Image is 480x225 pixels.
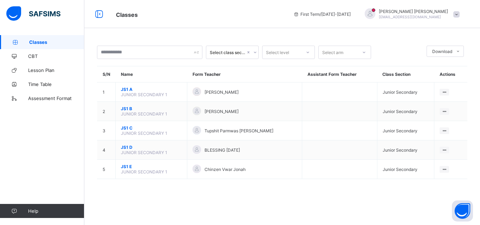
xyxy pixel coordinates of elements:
[97,66,116,82] th: S/N
[187,66,302,82] th: Form Teacher
[6,6,60,21] img: safsims
[97,121,116,140] td: 3
[266,46,289,59] div: Select level
[97,82,116,102] td: 1
[379,9,448,14] span: [PERSON_NAME] [PERSON_NAME]
[432,49,452,54] span: Download
[97,160,116,179] td: 5
[116,66,187,82] th: Name
[383,128,417,133] span: Junior Secondary
[205,109,239,114] span: [PERSON_NAME]
[293,12,351,17] span: session/term information
[121,169,167,174] span: JUNIOR SECONDARY 1
[121,106,182,111] span: JS1 B
[28,67,84,73] span: Lesson Plan
[121,164,182,169] span: JS1 E
[28,81,84,87] span: Time Table
[322,46,343,59] div: Select arm
[377,66,434,82] th: Class Section
[121,125,182,131] span: JS1 C
[383,147,417,153] span: Junior Secondary
[97,140,116,160] td: 4
[358,8,463,20] div: EMMANUELTHADDEUS
[121,87,182,92] span: JS1 A
[452,200,473,221] button: Open asap
[379,15,441,19] span: [EMAIL_ADDRESS][DOMAIN_NAME]
[121,150,167,155] span: JUNIOR SECONDARY 1
[383,167,417,172] span: Junior Secondary
[205,147,240,153] span: BLESSING [DATE]
[28,95,84,101] span: Assessment Format
[121,145,182,150] span: JS1 D
[383,90,417,95] span: Junior Secondary
[116,11,138,18] span: Classes
[205,167,246,172] span: Chinzen Vwar Jonah
[121,111,167,117] span: JUNIOR SECONDARY 1
[28,208,84,214] span: Help
[383,109,417,114] span: Junior Secondary
[121,131,167,136] span: JUNIOR SECONDARY 1
[28,53,84,59] span: CBT
[29,39,84,45] span: Classes
[121,92,167,97] span: JUNIOR SECONDARY 1
[210,50,246,55] div: Select class section
[434,66,467,82] th: Actions
[205,90,239,95] span: [PERSON_NAME]
[302,66,377,82] th: Assistant Form Teacher
[97,102,116,121] td: 2
[205,128,273,133] span: Tupshit Parmwas [PERSON_NAME]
